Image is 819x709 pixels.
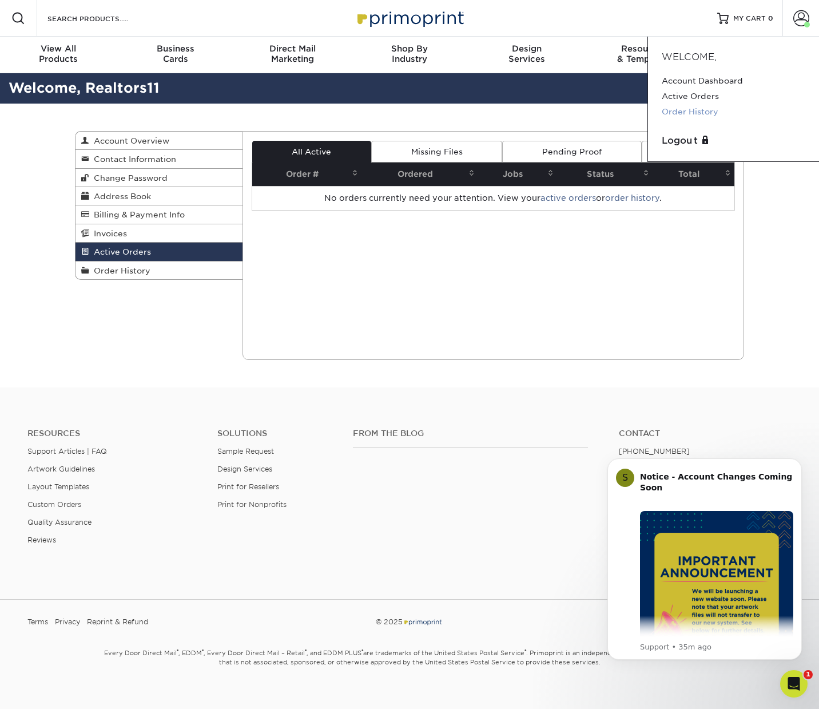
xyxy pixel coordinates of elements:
a: Invoices [75,224,242,243]
span: Design [468,43,585,54]
a: QA [642,141,734,163]
span: Active Orders [89,247,151,256]
a: Support Articles | FAQ [27,447,107,455]
a: Missing Files [371,141,502,163]
a: DesignServices [468,37,585,73]
a: BusinessCards [117,37,234,73]
h4: Solutions [217,429,336,438]
a: Sample Request [217,447,274,455]
a: Contact Information [75,150,242,168]
span: Invoices [89,229,127,238]
span: 1 [804,670,813,679]
a: Direct MailMarketing [234,37,351,73]
span: MY CART [733,14,766,23]
div: Industry [351,43,468,64]
a: order history [605,193,659,203]
small: Every Door Direct Mail , EDDM , Every Door Direct Mail – Retail , and EDDM PLUS are trademarks of... [75,644,744,695]
div: Cards [117,43,234,64]
sup: ® [361,648,363,654]
span: Welcome, [662,52,717,62]
div: © 2025 [279,613,539,631]
a: Quality Assurance [27,518,92,526]
sup: ® [305,648,307,654]
span: Change Password [89,173,168,183]
a: Print for Resellers [217,482,279,491]
img: Primoprint [403,617,443,626]
a: Print for Nonprofits [217,500,287,509]
div: & Templates [585,43,702,64]
span: Account Overview [89,136,169,145]
a: Active Orders [75,243,242,261]
a: Account Dashboard [662,73,805,89]
span: Contact Information [89,155,176,164]
a: Shop ByIndustry [351,37,468,73]
a: Custom Orders [27,500,81,509]
a: Design Services [217,465,272,473]
input: SEARCH PRODUCTS..... [46,11,158,25]
span: Direct Mail [234,43,351,54]
a: Reviews [27,536,56,544]
sup: ® [202,648,204,654]
span: Shop By [351,43,468,54]
a: Change Password [75,169,242,187]
th: Order # [252,163,361,186]
a: Billing & Payment Info [75,205,242,224]
a: Artwork Guidelines [27,465,95,473]
a: Order History [75,262,242,279]
a: active orders [540,193,596,203]
span: 0 [768,14,773,22]
h4: From the Blog [353,429,588,438]
a: Account Overview [75,132,242,150]
span: Address Book [89,192,151,201]
h4: Resources [27,429,200,438]
th: Status [557,163,653,186]
th: Jobs [478,163,557,186]
a: Reprint & Refund [87,613,148,631]
span: Business [117,43,234,54]
span: Billing & Payment Info [89,210,185,219]
th: Total [653,163,734,186]
a: Active Orders [662,89,805,104]
a: Order History [662,104,805,120]
sup: ® [177,648,178,654]
a: Resources& Templates [585,37,702,73]
span: Resources [585,43,702,54]
span: Order History [89,266,150,275]
div: Services [468,43,585,64]
a: Pending Proof [502,141,641,163]
a: Layout Templates [27,482,89,491]
td: No orders currently need your attention. View your or . [252,186,735,210]
a: Address Book [75,187,242,205]
img: Primoprint [352,6,467,30]
div: Marketing [234,43,351,64]
a: Terms [27,613,48,631]
iframe: Intercom live chat [780,670,808,698]
sup: ® [524,648,526,654]
th: Ordered [361,163,478,186]
a: Privacy [55,613,80,631]
iframe: Intercom notifications message [590,444,819,703]
a: All Active [252,141,371,163]
a: Logout [662,134,805,148]
a: Contact [619,429,792,438]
